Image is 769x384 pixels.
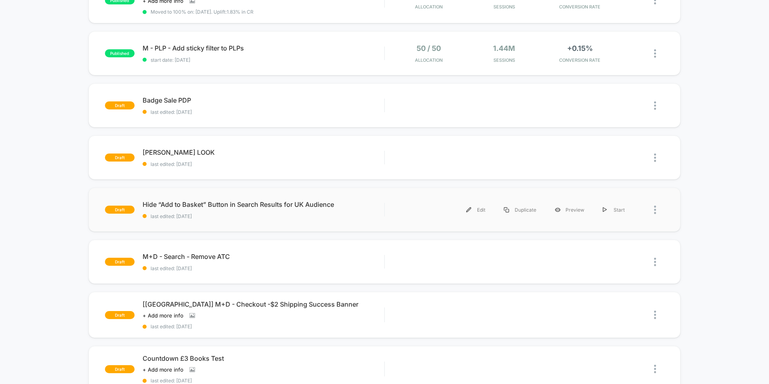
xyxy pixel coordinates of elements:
[143,378,384,384] span: last edited: [DATE]
[546,201,594,219] div: Preview
[143,148,384,156] span: [PERSON_NAME] LOOK
[544,4,616,10] span: CONVERSION RATE
[417,44,441,53] span: 50 / 50
[415,57,443,63] span: Allocation
[504,207,509,212] img: menu
[654,311,656,319] img: close
[143,312,183,319] span: + Add more info
[143,354,384,362] span: Countdown £3 Books Test
[151,9,254,15] span: Moved to 100% on: [DATE] . Uplift: 1.83% in CR
[654,49,656,58] img: close
[493,44,515,53] span: 1.44M
[143,253,384,261] span: M+D - Search - Remove ATC
[105,258,135,266] span: draft
[143,300,384,308] span: [[GEOGRAPHIC_DATA]] M+D - Checkout -$2 Shipping Success Banner
[143,57,384,63] span: start date: [DATE]
[105,101,135,109] span: draft
[469,4,540,10] span: Sessions
[603,207,607,212] img: menu
[544,57,616,63] span: CONVERSION RATE
[143,44,384,52] span: M - PLP - Add sticky filter to PLPs
[469,57,540,63] span: Sessions
[654,101,656,110] img: close
[143,96,384,104] span: Badge Sale PDP
[143,213,384,219] span: last edited: [DATE]
[654,258,656,266] img: close
[105,365,135,373] span: draft
[466,207,471,212] img: menu
[594,201,634,219] div: Start
[105,206,135,214] span: draft
[654,154,656,162] img: close
[105,311,135,319] span: draft
[143,200,384,208] span: Hide “Add to Basket” Button in Search Results for UK Audience
[143,323,384,329] span: last edited: [DATE]
[105,49,135,57] span: published
[654,206,656,214] img: close
[143,265,384,271] span: last edited: [DATE]
[457,201,495,219] div: Edit
[415,4,443,10] span: Allocation
[143,161,384,167] span: last edited: [DATE]
[143,366,183,373] span: + Add more info
[143,109,384,115] span: last edited: [DATE]
[105,154,135,162] span: draft
[495,201,546,219] div: Duplicate
[567,44,593,53] span: +0.15%
[654,365,656,373] img: close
